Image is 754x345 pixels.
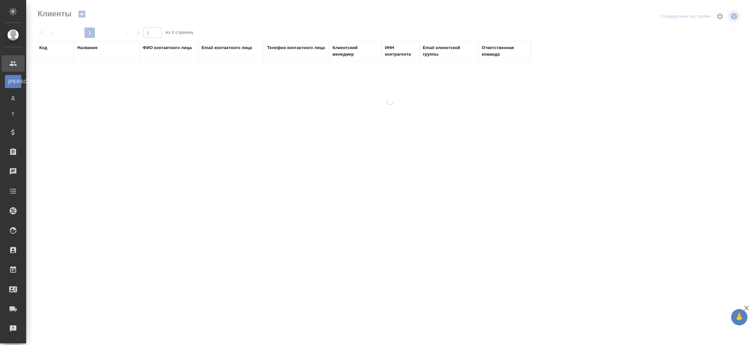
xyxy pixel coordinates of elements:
div: Телефон контактного лица [267,45,325,51]
a: Т [5,108,21,121]
span: Т [8,111,18,118]
a: [PERSON_NAME] [5,75,21,88]
div: Email контактного лица [202,45,252,51]
button: 🙏 [731,309,747,325]
div: Клиентский менеджер [332,45,378,58]
span: 🙏 [734,310,745,324]
div: ИНН контрагента [385,45,416,58]
div: Название [77,45,98,51]
div: Ответственная команда [482,45,528,58]
span: [PERSON_NAME] [8,78,18,85]
div: ФИО контактного лица [143,45,192,51]
div: Код [39,45,47,51]
a: Д [5,91,21,104]
div: Email клиентской группы [423,45,475,58]
span: Д [8,95,18,101]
